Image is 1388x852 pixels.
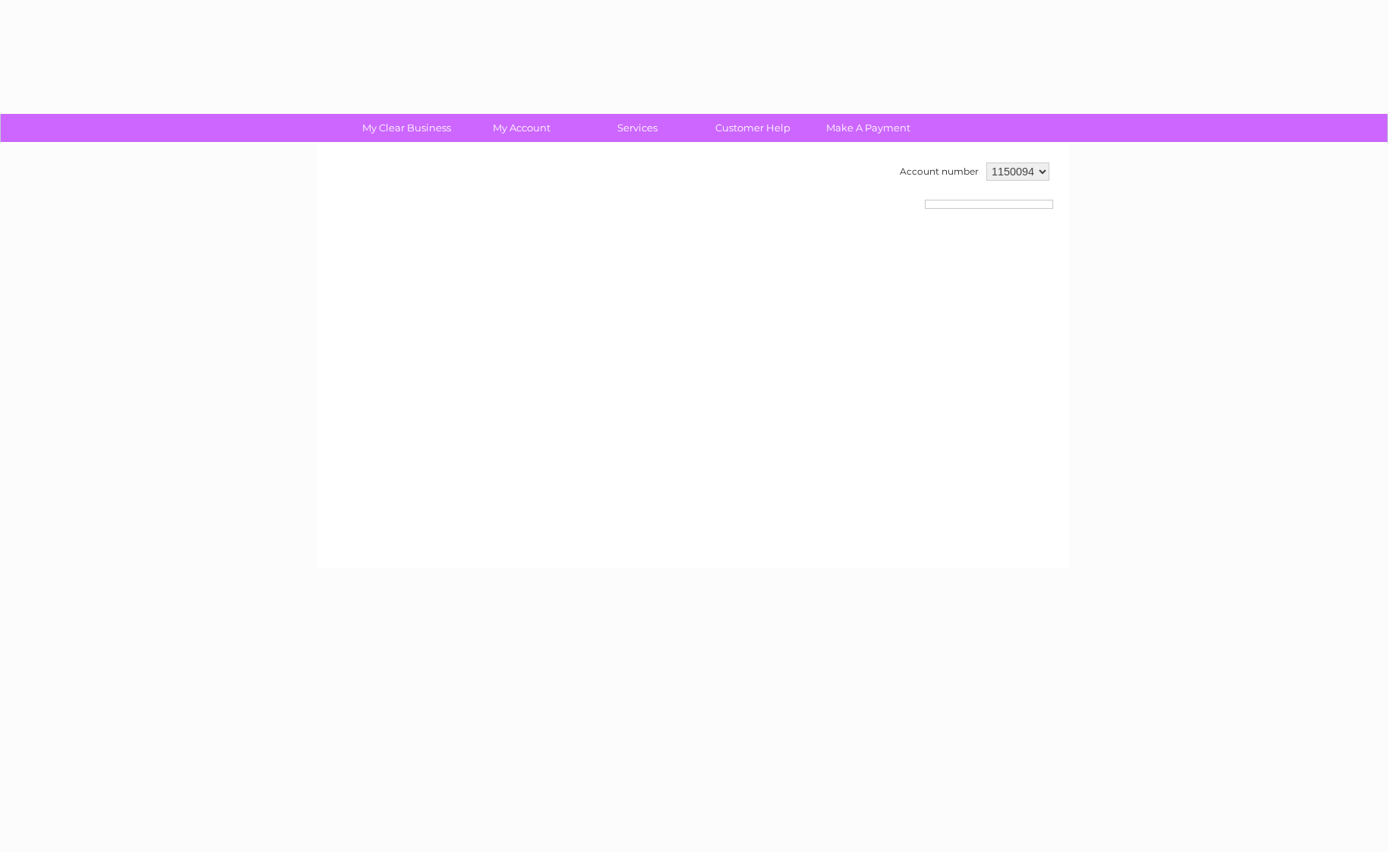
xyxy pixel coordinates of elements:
[575,114,700,142] a: Services
[459,114,585,142] a: My Account
[690,114,815,142] a: Customer Help
[896,159,983,185] td: Account number
[806,114,931,142] a: Make A Payment
[344,114,469,142] a: My Clear Business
